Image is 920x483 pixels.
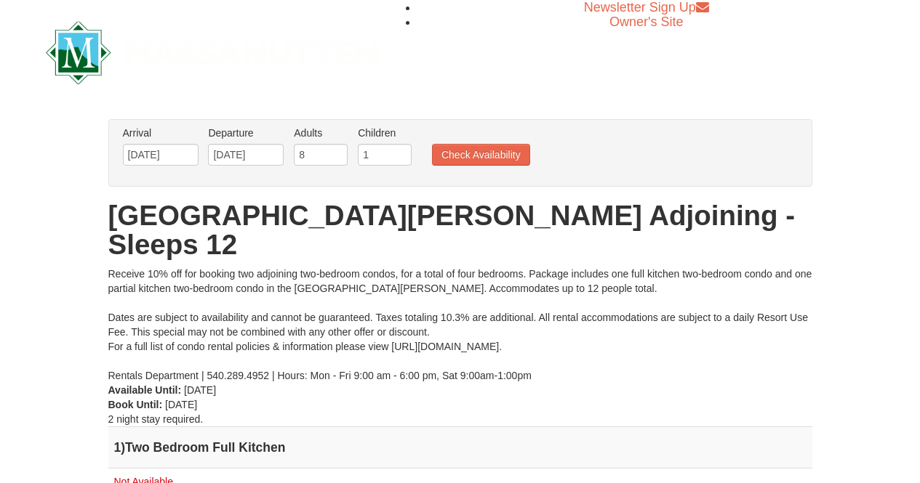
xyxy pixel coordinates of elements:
a: Massanutten Resort [46,33,379,68]
a: Owner's Site [609,15,683,29]
img: Massanutten Resort Logo [46,21,379,84]
strong: Available Until: [108,384,182,396]
div: Receive 10% off for booking two adjoining two-bedroom condos, for a total of four bedrooms. Packa... [108,267,812,383]
span: [DATE] [184,384,216,396]
label: Children [358,126,412,140]
h4: 1 Two Bedroom Full Kitchen [114,440,807,455]
label: Adults [294,126,348,140]
button: Check Availability [432,144,530,166]
span: ) [121,440,125,455]
h1: [GEOGRAPHIC_DATA][PERSON_NAME] Adjoining - Sleeps 12 [108,201,812,259]
strong: Book Until: [108,399,163,410]
span: [DATE] [165,399,197,410]
span: 2 night stay required. [108,413,204,425]
label: Departure [208,126,284,140]
label: Arrival [123,126,199,140]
